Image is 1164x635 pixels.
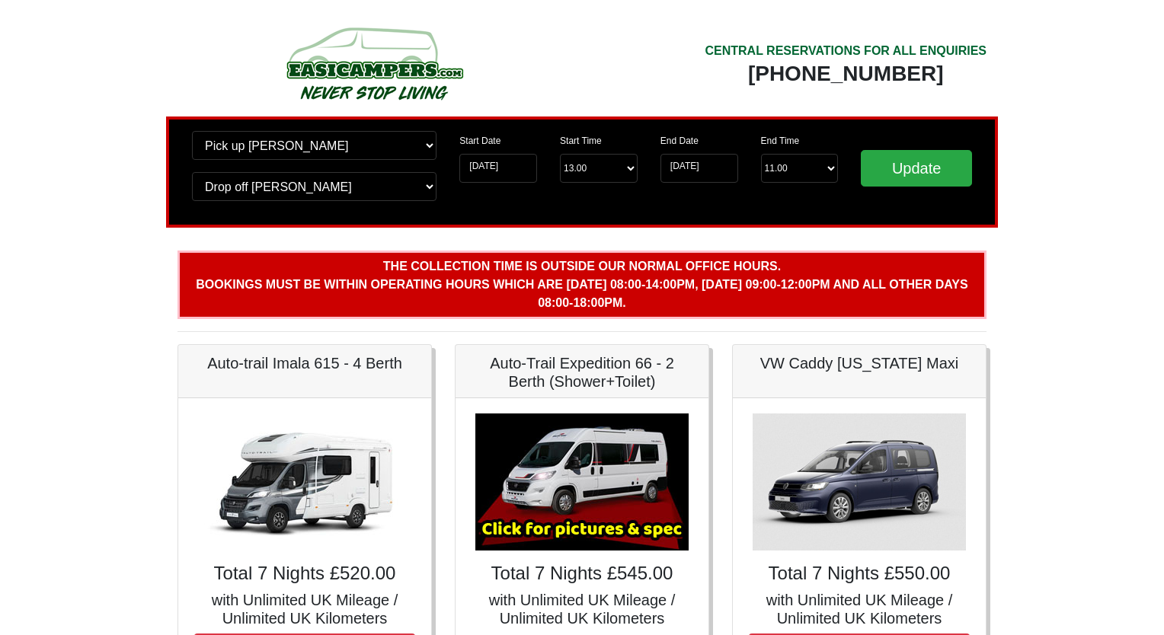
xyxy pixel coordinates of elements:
[748,354,971,372] h5: VW Caddy [US_STATE] Maxi
[660,134,699,148] label: End Date
[660,154,738,183] input: Return Date
[861,150,972,187] input: Update
[459,154,537,183] input: Start Date
[471,591,693,627] h5: with Unlimited UK Mileage / Unlimited UK Kilometers
[471,563,693,585] h4: Total 7 Nights £545.00
[748,591,971,627] h5: with Unlimited UK Mileage / Unlimited UK Kilometers
[560,134,602,148] label: Start Time
[193,591,416,627] h5: with Unlimited UK Mileage / Unlimited UK Kilometers
[705,60,987,88] div: [PHONE_NUMBER]
[761,134,800,148] label: End Time
[229,21,519,105] img: campers-checkout-logo.png
[748,563,971,585] h4: Total 7 Nights £550.00
[193,563,416,585] h4: Total 7 Nights £520.00
[753,413,966,550] img: VW Caddy California Maxi
[475,413,689,550] img: Auto-Trail Expedition 66 - 2 Berth (Shower+Toilet)
[193,354,416,372] h5: Auto-trail Imala 615 - 4 Berth
[471,354,693,391] h5: Auto-Trail Expedition 66 - 2 Berth (Shower+Toilet)
[196,260,967,309] b: The collection time is outside our normal office hours. Bookings must be within operating hours w...
[705,42,987,60] div: CENTRAL RESERVATIONS FOR ALL ENQUIRIES
[459,134,500,148] label: Start Date
[198,413,411,550] img: Auto-trail Imala 615 - 4 Berth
